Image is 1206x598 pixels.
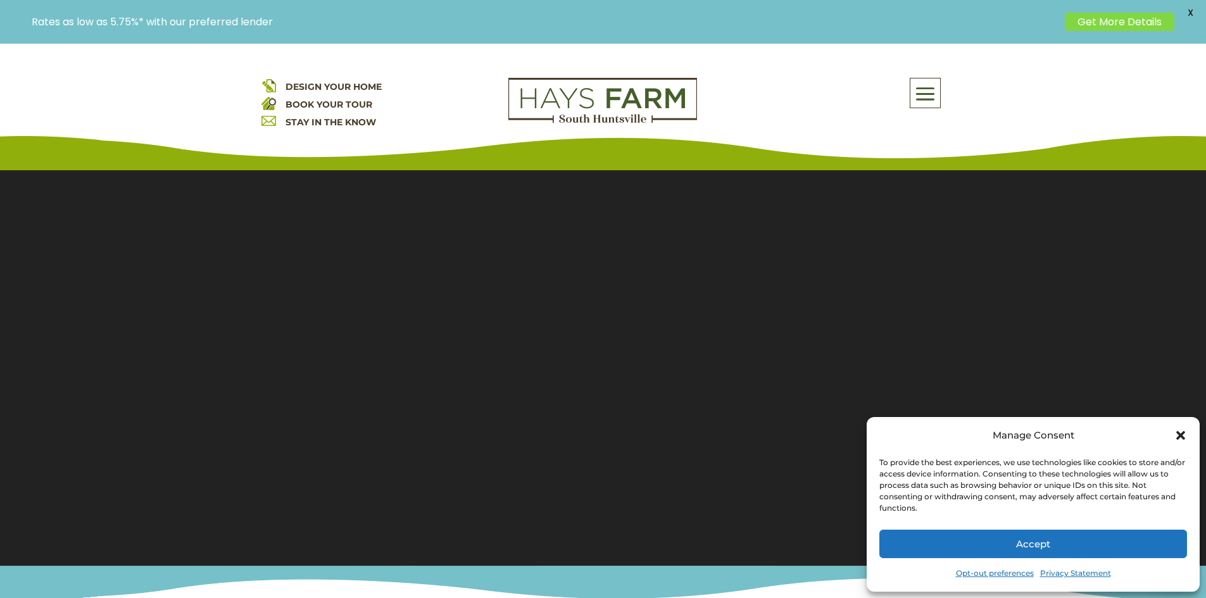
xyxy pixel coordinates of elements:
[286,116,376,128] a: STAY IN THE KNOW
[1040,564,1111,582] a: Privacy Statement
[286,81,382,92] a: DESIGN YOUR HOME
[261,78,276,92] img: design your home
[879,530,1187,558] button: Accept
[993,427,1074,444] div: Manage Consent
[879,457,1186,514] div: To provide the best experiences, we use technologies like cookies to store and/or access device i...
[508,78,697,123] img: Logo
[261,96,276,110] img: book your home tour
[286,99,372,110] a: BOOK YOUR TOUR
[1065,13,1174,31] a: Get More Details
[508,115,697,126] a: hays farm homes huntsville development
[1181,3,1200,22] span: X
[956,564,1034,582] a: Opt-out preferences
[1174,429,1187,442] div: Close dialog
[32,16,1058,28] p: Rates as low as 5.75%* with our preferred lender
